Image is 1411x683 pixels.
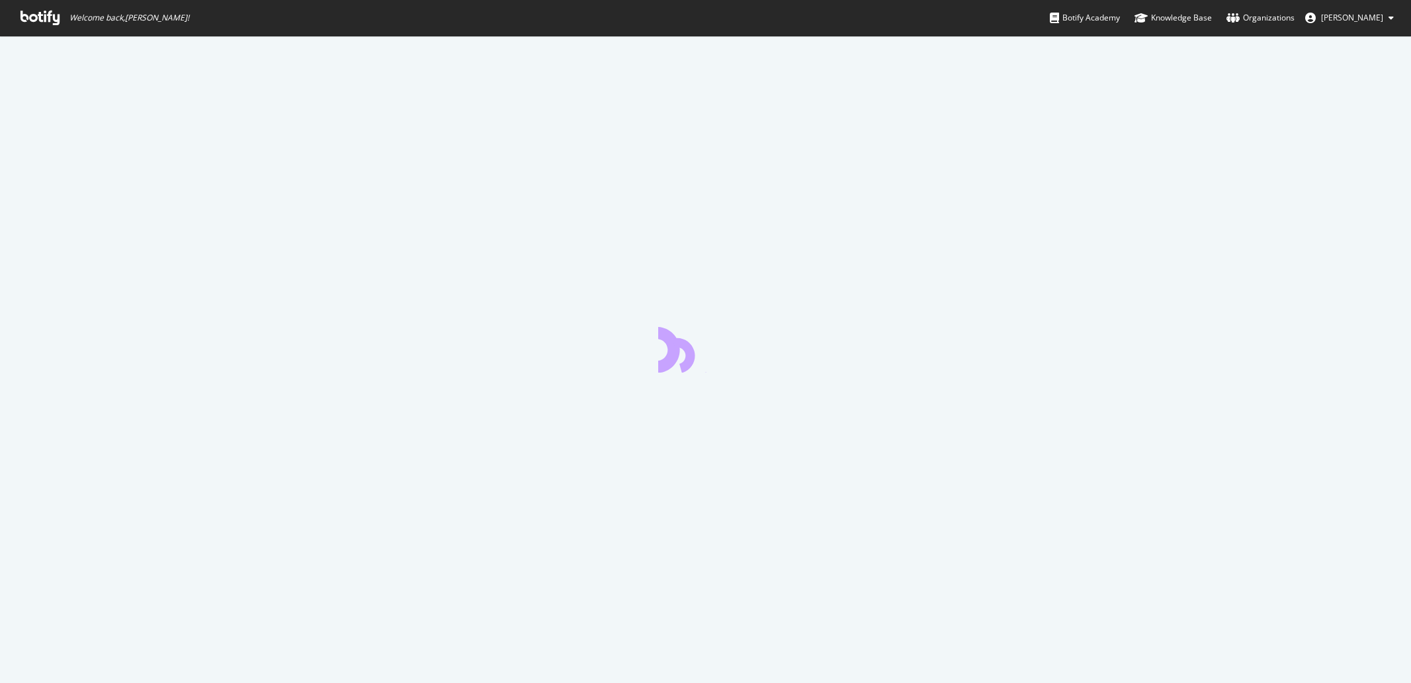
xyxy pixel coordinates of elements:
div: Organizations [1226,11,1295,24]
div: animation [658,325,753,373]
span: Beatrice Bellano [1321,12,1383,23]
button: [PERSON_NAME] [1295,7,1404,28]
span: Welcome back, [PERSON_NAME] ! [69,13,189,23]
div: Knowledge Base [1134,11,1212,24]
div: Botify Academy [1050,11,1120,24]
